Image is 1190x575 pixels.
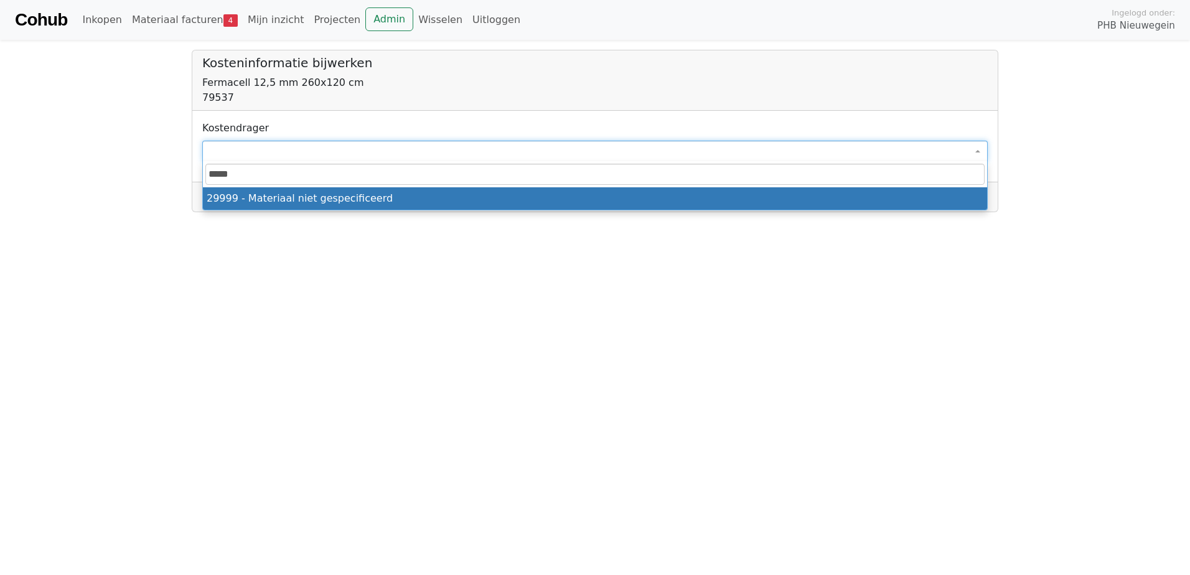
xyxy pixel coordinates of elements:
[467,7,525,32] a: Uitloggen
[202,55,988,70] h5: Kosteninformatie bijwerken
[77,7,126,32] a: Inkopen
[1112,7,1175,19] span: Ingelogd onder:
[127,7,243,32] a: Materiaal facturen4
[202,90,988,105] div: 79537
[15,5,67,35] a: Cohub
[1097,19,1175,33] span: PHB Nieuwegein
[223,14,238,27] span: 4
[202,75,988,90] div: Fermacell 12,5 mm 260x120 cm
[309,7,365,32] a: Projecten
[365,7,413,31] a: Admin
[202,121,269,136] label: Kostendrager
[203,187,987,210] li: 29999 - Materiaal niet gespecificeerd
[413,7,467,32] a: Wisselen
[243,7,309,32] a: Mijn inzicht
